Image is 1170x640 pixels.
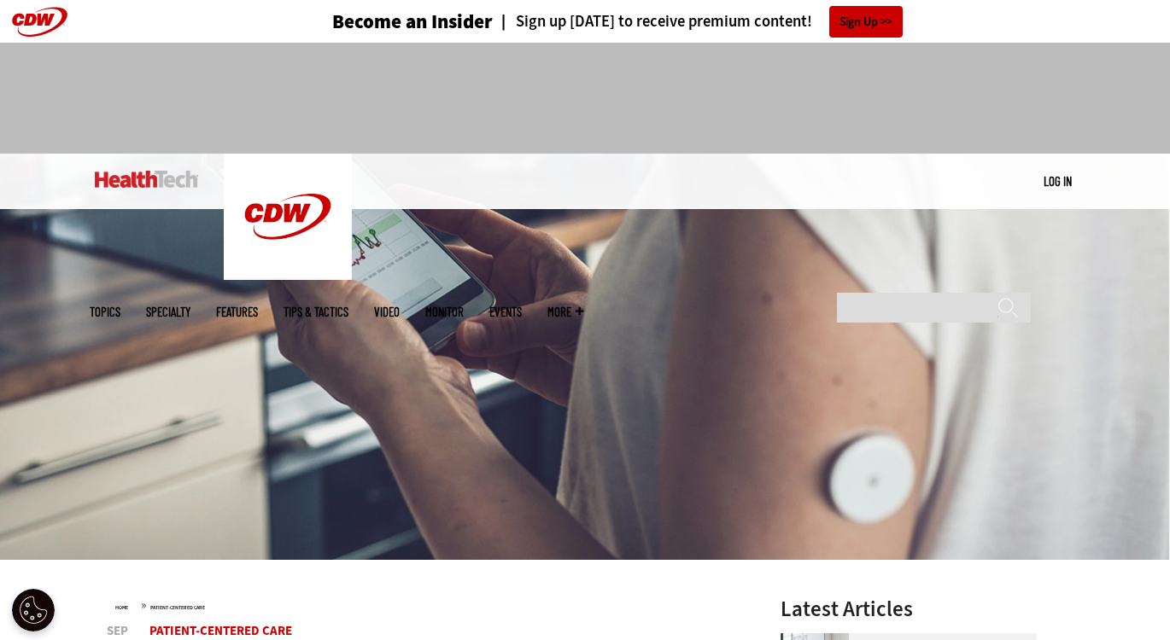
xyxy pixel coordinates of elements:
a: Home [115,604,128,611]
span: More [547,305,583,318]
h3: Become an Insider [332,12,493,32]
a: Log in [1044,173,1072,189]
a: MonITor [425,305,464,318]
div: User menu [1044,172,1072,190]
a: CDW [224,266,352,284]
a: Patient-Centered Care [149,622,292,639]
img: Home [95,171,198,188]
div: Cookie Settings [12,589,55,631]
a: Sign up [DATE] to receive premium content! [493,14,812,30]
a: Video [374,305,400,318]
h3: Latest Articles [781,598,1037,620]
iframe: advertisement [274,60,896,137]
a: Sign Up [829,6,903,38]
button: Open Preferences [12,589,55,631]
a: Become an Insider [268,12,493,32]
span: Specialty [146,305,190,318]
div: » [115,598,735,612]
span: Sep [107,625,128,637]
a: Features [216,305,258,318]
a: Events [489,305,522,318]
a: Tips & Tactics [284,305,348,318]
img: Home [224,154,352,280]
a: Patient-Centered Care [150,604,205,611]
span: Topics [90,305,120,318]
